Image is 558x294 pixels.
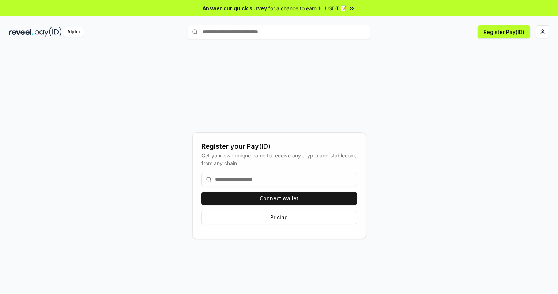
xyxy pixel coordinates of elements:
div: Alpha [63,27,84,37]
img: pay_id [35,27,62,37]
img: reveel_dark [9,27,33,37]
button: Connect wallet [201,192,357,205]
button: Pricing [201,211,357,224]
span: Answer our quick survey [203,4,267,12]
div: Register your Pay(ID) [201,141,357,152]
button: Register Pay(ID) [478,25,530,38]
span: for a chance to earn 10 USDT 📝 [268,4,347,12]
div: Get your own unique name to receive any crypto and stablecoin, from any chain [201,152,357,167]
